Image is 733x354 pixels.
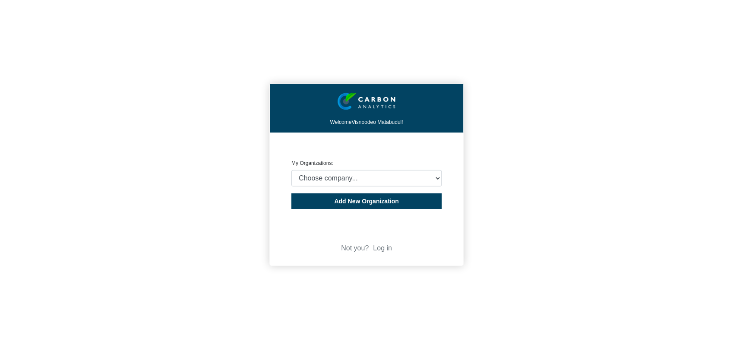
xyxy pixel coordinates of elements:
[330,119,352,125] span: Welcome
[338,93,395,111] img: insight-logo-2.png
[291,160,333,166] label: My Organizations:
[291,193,442,209] button: Add New Organization
[341,244,369,252] span: Not you?
[334,198,398,205] span: Add New Organization
[351,119,403,125] span: Visnoodeo Matabudul!
[291,145,442,152] p: CREATE ORGANIZATION
[373,244,392,252] a: Log in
